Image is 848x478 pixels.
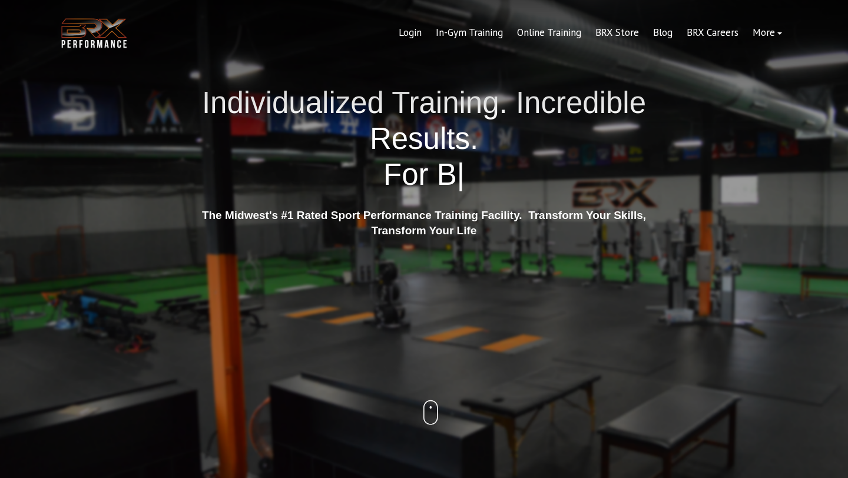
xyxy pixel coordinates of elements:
[457,158,465,191] span: |
[383,158,457,191] span: For B
[646,19,680,47] a: Blog
[680,19,746,47] a: BRX Careers
[746,19,789,47] a: More
[429,19,510,47] a: In-Gym Training
[59,15,130,51] img: BRX Transparent Logo-2
[392,19,429,47] a: Login
[510,19,588,47] a: Online Training
[392,19,789,47] div: Navigation Menu
[197,85,651,193] h1: Individualized Training. Incredible Results.
[202,209,646,237] strong: The Midwest's #1 Rated Sport Performance Training Facility. Transform Your Skills, Transform Your...
[588,19,646,47] a: BRX Store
